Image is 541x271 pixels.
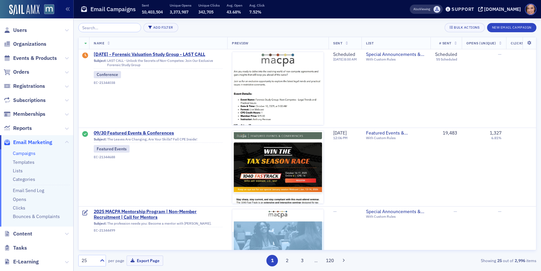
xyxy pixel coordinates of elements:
button: Add Filter [143,23,178,32]
img: SailAMX [9,5,39,15]
p: Unique Opens [170,3,191,8]
div: EC-21344688 [94,155,223,159]
div: 55 Scheduled [436,57,457,62]
div: Also [413,7,420,11]
span: E-Learning [13,258,39,265]
span: 10,403,504 [142,9,163,14]
span: Lauren Standiford [433,6,440,13]
a: Special Announcements & Special Event Invitations [366,209,426,215]
span: Registrations [13,83,45,90]
div: With Custom Rules [366,214,426,219]
p: Sent [142,3,163,8]
a: Users [4,27,27,34]
div: The Leaves Are Changing, Are Your Skills? Fall CPE Inside! [94,137,223,143]
a: Orders [4,68,29,76]
span: Content [13,230,32,237]
time: 12:06 PM [333,135,348,140]
input: Search… [78,23,141,32]
div: LAST CALL - Unlock the Secrets of Non-Competes: Join Our Exclusive Forensic Study Group [94,59,223,69]
p: Avg. Click [249,3,265,8]
button: 2 [282,255,293,266]
a: Campaigns [13,150,36,156]
span: # Sent [439,41,452,45]
img: SailAMX [44,4,54,14]
a: Lists [13,168,23,174]
button: 3 [296,255,308,266]
h1: Email Campaigns [90,5,136,13]
button: [DOMAIN_NAME] [478,7,523,12]
a: Subscriptions [4,97,46,104]
label: per page [108,258,124,263]
a: Email Send Log [13,187,44,193]
div: EC-21344038 [94,81,223,85]
span: 7.52% [249,9,261,14]
span: — [333,209,337,214]
button: Bulk Actions [445,23,484,32]
a: Categories [13,176,35,182]
div: Draft [82,210,88,216]
span: Subject: [94,59,107,67]
div: Conference [94,71,121,78]
a: View Homepage [39,4,54,15]
div: Sent [82,131,88,138]
button: 120 [324,255,335,266]
span: 3,373,987 [170,9,188,14]
div: With Custom Rules [366,57,426,62]
a: Email Marketing [4,139,52,146]
span: … [311,258,321,263]
span: — [454,209,457,214]
span: Memberships [13,111,45,118]
a: 09/30 Featured Events & Conferences [94,130,223,136]
a: Content [4,230,32,237]
span: Viewing [413,7,430,12]
strong: 25 [496,258,503,263]
span: Organizations [13,40,46,48]
span: Events & Products [13,55,57,62]
span: — [498,51,502,57]
a: Featured Events & Conferences — Weekly Publication [366,130,426,136]
div: Bulk Actions [454,26,480,29]
div: Scheduled [333,52,357,58]
div: [DOMAIN_NAME] [484,6,521,12]
button: Export Page [127,256,163,266]
span: 43.68% [227,9,241,14]
span: Orders [13,68,29,76]
div: The profession needs you: Become a mentor with [PERSON_NAME]. [94,221,223,227]
div: Draft [82,53,88,59]
div: Showing out of items [388,258,536,263]
a: Tasks [4,244,27,252]
span: Profile [525,4,536,15]
span: [DATE] [333,130,347,136]
span: Subject: [94,137,107,141]
a: New Email Campaign [487,24,536,30]
img: email-preview-3112.jpeg [232,52,324,261]
a: E-Learning [4,258,39,265]
span: List [366,41,374,45]
div: EC-21344499 [94,228,223,233]
span: Preview [232,41,249,45]
span: Special Announcements & Special Event Invitations [366,52,426,58]
a: Organizations [4,40,46,48]
a: Opens [13,196,26,202]
span: Subscriptions [13,97,46,104]
a: Registrations [4,83,45,90]
a: Templates [13,159,35,165]
div: Support [452,6,474,12]
a: Reports [4,125,32,132]
span: Sent [333,41,342,45]
span: [DATE] [333,57,344,62]
span: Email Marketing [13,139,52,146]
span: Users [13,27,27,34]
div: Featured Events [94,145,130,152]
div: 19,483 [435,130,457,136]
strong: 2,996 [513,258,526,263]
a: 2025 MACPA Mentorship Program | Non-Member Recruitment | Call for Mentors [94,209,223,220]
span: 342,705 [198,9,213,14]
a: Memberships [4,111,45,118]
span: Subject: [94,221,107,226]
div: Scheduled [435,52,457,58]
